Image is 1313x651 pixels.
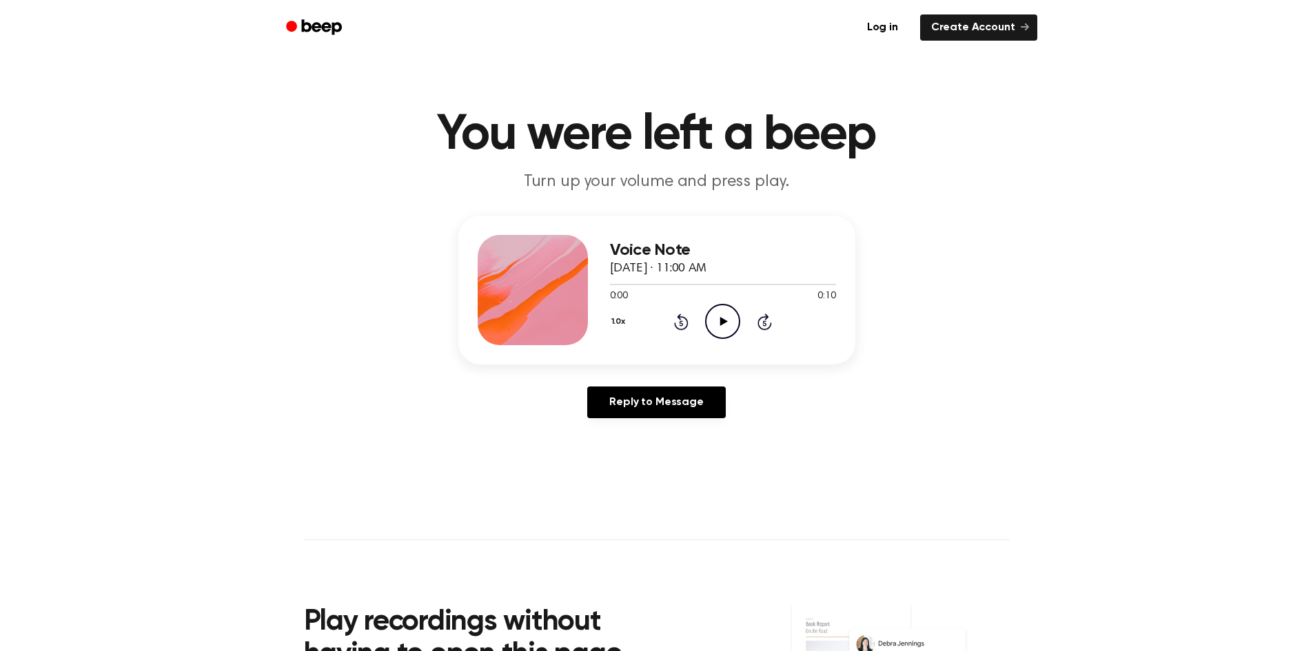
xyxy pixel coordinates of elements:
a: Beep [276,14,354,41]
span: 0:00 [610,289,628,304]
a: Reply to Message [587,386,725,418]
button: 1.0x [610,310,631,333]
span: 0:10 [817,289,835,304]
a: Log in [853,12,912,43]
p: Turn up your volume and press play. [392,171,922,194]
h1: You were left a beep [304,110,1010,160]
span: [DATE] · 11:00 AM [610,262,706,275]
h3: Voice Note [610,241,836,260]
a: Create Account [920,14,1037,41]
